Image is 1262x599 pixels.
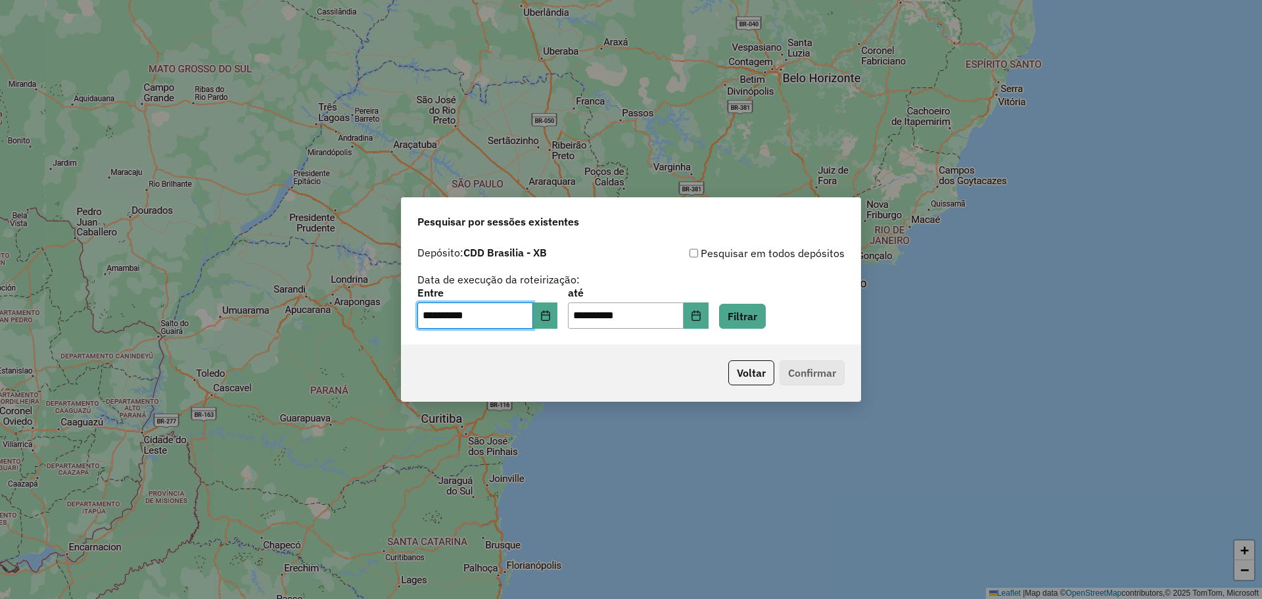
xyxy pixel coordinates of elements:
button: Choose Date [533,302,558,329]
label: Depósito: [417,245,547,260]
button: Choose Date [684,302,709,329]
span: Pesquisar por sessões existentes [417,214,579,229]
button: Filtrar [719,304,766,329]
label: Entre [417,285,557,300]
button: Voltar [728,360,774,385]
div: Pesquisar em todos depósitos [631,245,845,261]
label: Data de execução da roteirização: [417,272,580,287]
label: até [568,285,708,300]
strong: CDD Brasilia - XB [463,246,547,259]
